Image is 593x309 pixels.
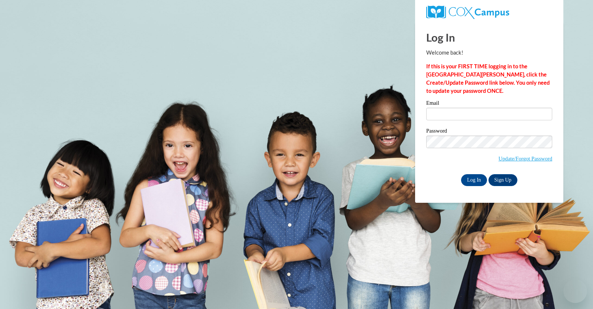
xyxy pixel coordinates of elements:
[426,49,552,57] p: Welcome back!
[426,30,552,45] h1: Log In
[426,128,552,136] label: Password
[426,63,550,94] strong: If this is your FIRST TIME logging in to the [GEOGRAPHIC_DATA][PERSON_NAME], click the Create/Upd...
[426,6,509,19] img: COX Campus
[488,174,517,186] a: Sign Up
[461,174,487,186] input: Log In
[426,100,552,108] label: Email
[563,279,587,303] iframe: Button to launch messaging window
[426,6,552,19] a: COX Campus
[498,156,552,162] a: Update/Forgot Password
